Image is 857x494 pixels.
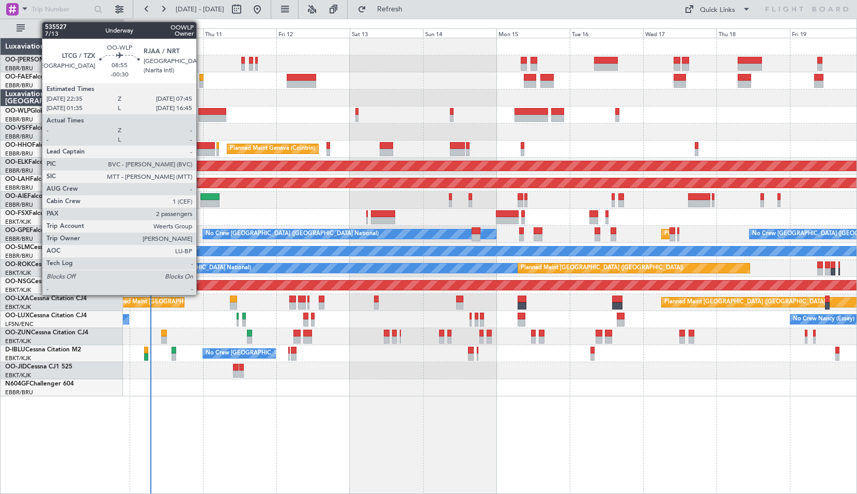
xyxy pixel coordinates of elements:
[5,330,88,336] a: OO-ZUNCessna Citation CJ4
[5,347,81,353] a: D-IBLUCessna Citation M2
[5,210,29,217] span: OO-FSX
[5,296,87,302] a: OO-LXACessna Citation CJ4
[5,296,29,302] span: OO-LXA
[5,108,30,114] span: OO-WLP
[5,65,33,72] a: EBBR/BRU
[793,312,854,327] div: No Crew Nancy (Essey)
[5,244,30,251] span: OO-SLM
[5,279,88,285] a: OO-NSGCessna Citation CJ4
[5,142,32,148] span: OO-HHO
[423,28,496,38] div: Sun 14
[664,295,827,310] div: Planned Maint [GEOGRAPHIC_DATA] ([GEOGRAPHIC_DATA])
[5,227,91,234] a: OO-GPEFalcon 900EX EASy II
[5,74,57,80] a: OO-FAEFalcon 7X
[125,21,143,29] div: [DATE]
[679,1,756,18] button: Quick Links
[5,159,57,165] a: OO-ELKFalcon 8X
[5,125,29,131] span: OO-VSF
[5,218,31,226] a: EBKT/KJK
[230,141,315,157] div: Planned Maint Geneva (Cointrin)
[700,5,735,16] div: Quick Links
[5,167,33,175] a: EBBR/BRU
[32,2,91,17] input: Trip Number
[27,25,109,32] span: All Aircraft
[496,28,570,38] div: Mon 15
[5,184,33,192] a: EBBR/BRU
[5,389,33,396] a: EBBR/BRU
[132,141,272,157] div: Unplanned Maint [US_STATE] ([GEOGRAPHIC_DATA])
[176,5,224,14] span: [DATE] - [DATE]
[5,261,31,268] span: OO-ROK
[5,176,30,182] span: OO-LAH
[5,82,33,89] a: EBBR/BRU
[5,381,74,387] a: N604GFChallenger 604
[5,133,33,141] a: EBBR/BRU
[5,210,57,217] a: OO-FSXFalcon 7X
[643,28,716,38] div: Wed 17
[5,108,66,114] a: OO-WLPGlobal 5500
[5,252,33,260] a: EBBR/BRU
[5,347,25,353] span: D-IBLU
[5,57,68,63] span: OO-[PERSON_NAME]
[5,176,58,182] a: OO-LAHFalcon 7X
[5,286,31,294] a: EBKT/KJK
[5,235,33,243] a: EBBR/BRU
[5,159,28,165] span: OO-ELK
[5,364,72,370] a: OO-JIDCessna CJ1 525
[350,28,423,38] div: Sat 13
[570,28,643,38] div: Tue 16
[664,226,851,242] div: Planned Maint [GEOGRAPHIC_DATA] ([GEOGRAPHIC_DATA] National)
[368,6,412,13] span: Refresh
[5,303,31,311] a: EBKT/KJK
[5,244,87,251] a: OO-SLMCessna Citation XLS
[5,74,29,80] span: OO-FAE
[5,320,34,328] a: LFSN/ENC
[716,28,790,38] div: Thu 18
[5,57,97,63] a: OO-[PERSON_NAME]Falcon 7X
[5,313,87,319] a: OO-LUXCessna Citation CJ4
[5,330,31,336] span: OO-ZUN
[5,193,27,199] span: OO-AIE
[130,28,203,38] div: Wed 10
[5,279,31,285] span: OO-NSG
[5,372,31,379] a: EBKT/KJK
[5,354,31,362] a: EBKT/KJK
[5,261,88,268] a: OO-ROKCessna Citation CJ4
[5,313,29,319] span: OO-LUX
[353,1,415,18] button: Refresh
[5,227,29,234] span: OO-GPE
[206,226,379,242] div: No Crew [GEOGRAPHIC_DATA] ([GEOGRAPHIC_DATA] National)
[11,20,112,37] button: All Aircraft
[59,260,251,276] div: A/C Unavailable [GEOGRAPHIC_DATA] ([GEOGRAPHIC_DATA] National)
[521,260,683,276] div: Planned Maint [GEOGRAPHIC_DATA] ([GEOGRAPHIC_DATA])
[5,116,33,124] a: EBBR/BRU
[5,201,33,209] a: EBBR/BRU
[5,364,27,370] span: OO-JID
[276,28,350,38] div: Fri 12
[5,125,57,131] a: OO-VSFFalcon 8X
[5,337,31,345] a: EBKT/KJK
[5,269,31,277] a: EBKT/KJK
[5,142,60,148] a: OO-HHOFalcon 8X
[206,346,379,361] div: No Crew [GEOGRAPHIC_DATA] ([GEOGRAPHIC_DATA] National)
[203,28,276,38] div: Thu 11
[5,193,56,199] a: OO-AIEFalcon 7X
[5,150,33,158] a: EBBR/BRU
[5,381,29,387] span: N604GF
